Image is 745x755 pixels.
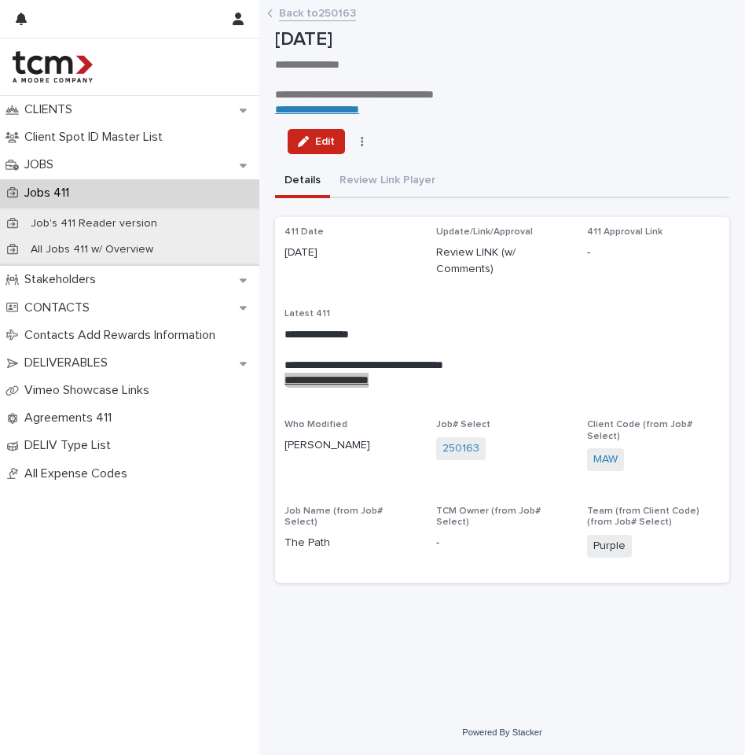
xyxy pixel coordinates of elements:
p: DELIV Type List [18,438,123,453]
p: Agreements 411 [18,411,124,425]
span: Purple [587,535,632,558]
span: Latest 411 [284,309,330,319]
span: Who Modified [284,420,347,429]
p: Contacts Add Rewards Information [18,328,228,343]
button: Edit [288,129,345,154]
span: Team (from Client Code) (from Job# Select) [587,506,699,527]
p: Stakeholders [18,272,108,287]
p: All Jobs 411 w/ Overview [18,243,166,256]
p: Vimeo Showcase Links [18,383,162,398]
p: Job's 411 Reader version [18,217,170,230]
span: Edit [315,136,335,147]
img: 4hMmSqQkux38exxPVZHQ [13,51,93,83]
p: - [436,535,569,551]
p: - [587,245,720,261]
a: MAW [593,451,618,468]
p: [DATE] [284,245,417,261]
span: Client Code (from Job# Select) [587,420,692,440]
a: 250163 [442,440,479,457]
span: Job Name (from Job# Select) [284,506,383,527]
p: CONTACTS [18,300,102,315]
p: Client Spot ID Master List [18,130,175,145]
p: JOBS [18,157,66,172]
span: Update/Link/Approval [436,227,533,237]
p: Review LINK (w/ Comments) [436,245,569,278]
span: Job# Select [436,420,490,429]
a: Back to250163 [279,3,356,21]
a: Powered By Stacker [462,727,541,737]
p: [PERSON_NAME] [284,437,417,454]
span: 411 Date [284,227,324,237]
p: [DATE] [275,28,729,51]
p: DELIVERABLES [18,355,120,370]
p: All Expense Codes [18,466,140,481]
button: Details [275,165,330,198]
button: Review Link Player [330,165,445,198]
span: TCM Owner (from Job# Select) [436,506,541,527]
span: 411 Approval Link [587,227,662,237]
p: The Path [284,535,417,551]
p: CLIENTS [18,102,85,117]
p: Jobs 411 [18,186,82,201]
